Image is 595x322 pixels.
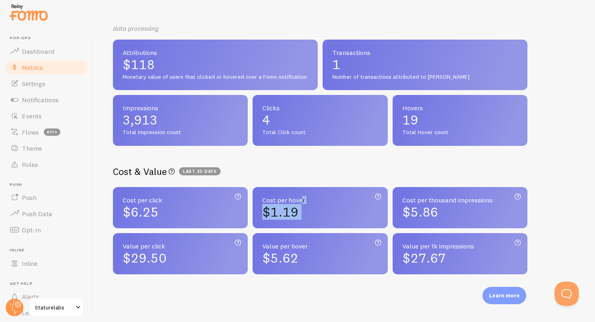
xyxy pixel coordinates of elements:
[489,292,520,299] p: Learn more
[22,96,59,104] span: Notifications
[22,160,38,168] span: Rules
[113,15,298,32] i: Statistics in this section may be delayed by up to 24 hours due to data processing
[22,80,45,88] span: Settings
[402,204,438,220] span: $5.86
[123,58,308,71] span: $118
[29,298,84,317] a: Staturelabs
[10,36,88,41] span: Pop-ups
[123,250,167,266] span: $29.50
[44,128,60,136] span: beta
[22,144,42,152] span: Theme
[5,76,88,92] a: Settings
[35,303,73,312] span: Staturelabs
[332,49,518,56] span: Transactions
[22,128,39,136] span: Flows
[10,182,88,187] span: Push
[123,105,238,111] span: Impressions
[123,197,238,203] span: Cost per click
[123,49,308,56] span: Attributions
[5,206,88,222] a: Push Data
[5,255,88,271] a: Inline
[402,243,518,249] span: Value per 1k impressions
[123,243,238,249] span: Value per click
[5,288,88,305] a: Alerts
[402,129,518,136] span: Total Hover count
[5,92,88,108] a: Notifications
[179,167,221,175] span: Last 30 days
[402,250,446,266] span: $27.67
[262,204,298,220] span: $1.19
[10,281,88,286] span: Get Help
[123,129,238,136] span: Total Impression count
[113,165,527,178] h2: Cost & Value
[262,114,378,126] span: 4
[22,112,42,120] span: Events
[10,248,88,253] span: Inline
[402,197,518,203] span: Cost per thousand impressions
[332,74,518,81] span: Number of transactions attributed to [PERSON_NAME]
[5,43,88,59] a: Dashboard
[22,47,54,55] span: Dashboard
[5,156,88,173] a: Rules
[5,59,88,76] a: Metrics
[262,243,378,249] span: Value per hover
[22,210,52,218] span: Push Data
[22,259,38,267] span: Inline
[262,105,378,111] span: Clicks
[262,250,298,266] span: $5.62
[482,287,526,304] div: Learn more
[22,226,41,234] span: Opt-In
[5,140,88,156] a: Theme
[555,282,579,306] iframe: Help Scout Beacon - Open
[22,63,43,72] span: Metrics
[262,129,378,136] span: Total Click count
[5,124,88,140] a: Flows beta
[332,58,518,71] span: 1
[262,197,378,203] span: Cost per hover
[8,2,49,23] img: fomo-relay-logo-orange.svg
[123,74,308,81] span: Monetary value of users that clicked or hovered over a Fomo notification
[5,222,88,238] a: Opt-In
[5,108,88,124] a: Events
[22,194,36,202] span: Push
[22,293,39,301] span: Alerts
[5,189,88,206] a: Push
[123,114,238,126] span: 3,913
[402,105,518,111] span: Hovers
[402,114,518,126] span: 19
[123,204,159,220] span: $6.25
